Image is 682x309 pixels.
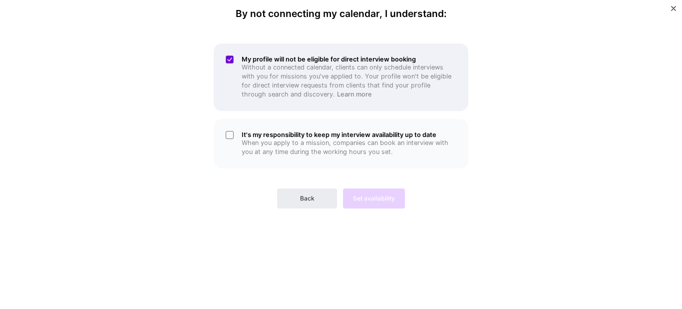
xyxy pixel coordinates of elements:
p: Without a connected calendar, clients can only schedule interviews with you for missions you've a... [242,63,456,99]
h4: By not connecting my calendar, I understand: [236,8,447,19]
a: Learn more [337,90,372,98]
button: Close [671,6,676,16]
span: Back [300,194,315,203]
button: Back [277,188,337,208]
h5: My profile will not be eligible for direct interview booking [242,55,456,63]
p: When you apply to a mission, companies can book an interview with you at any time during the work... [242,138,456,156]
h5: It's my responsibility to keep my interview availability up to date [242,131,456,138]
